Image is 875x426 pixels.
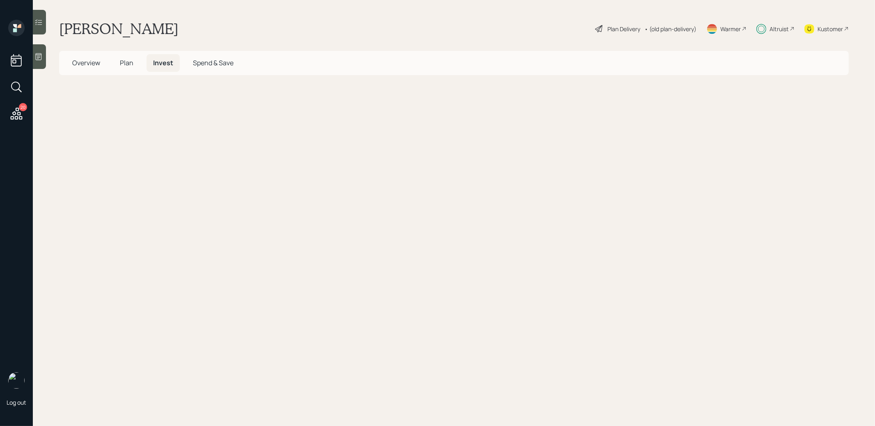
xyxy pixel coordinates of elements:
span: Plan [120,58,133,67]
span: Invest [153,58,173,67]
img: treva-nostdahl-headshot.png [8,372,25,389]
div: 20 [19,103,27,111]
h1: [PERSON_NAME] [59,20,179,38]
div: Altruist [770,25,789,33]
span: Spend & Save [193,58,234,67]
div: Kustomer [818,25,843,33]
div: Plan Delivery [607,25,640,33]
div: Warmer [720,25,741,33]
div: • (old plan-delivery) [644,25,696,33]
span: Overview [72,58,100,67]
div: Log out [7,399,26,406]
